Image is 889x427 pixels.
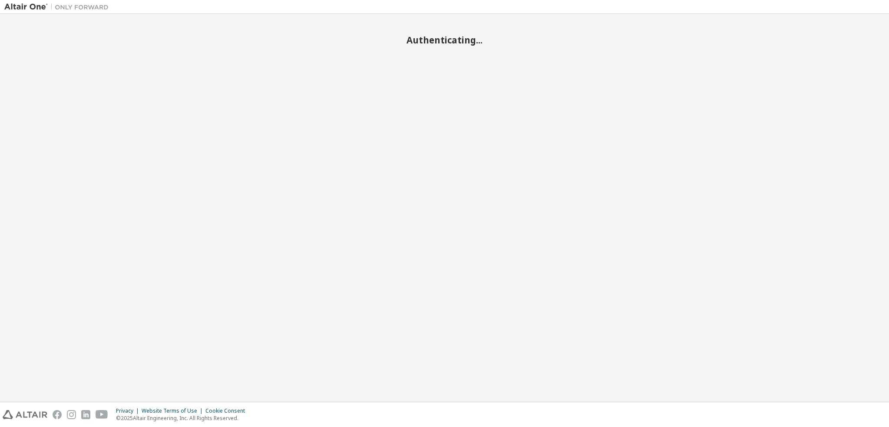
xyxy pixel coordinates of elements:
div: Privacy [116,407,142,414]
img: youtube.svg [96,410,108,419]
img: instagram.svg [67,410,76,419]
img: linkedin.svg [81,410,90,419]
h2: Authenticating... [4,34,885,46]
img: facebook.svg [53,410,62,419]
div: Cookie Consent [205,407,250,414]
p: © 2025 Altair Engineering, Inc. All Rights Reserved. [116,414,250,422]
img: altair_logo.svg [3,410,47,419]
img: Altair One [4,3,113,11]
div: Website Terms of Use [142,407,205,414]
